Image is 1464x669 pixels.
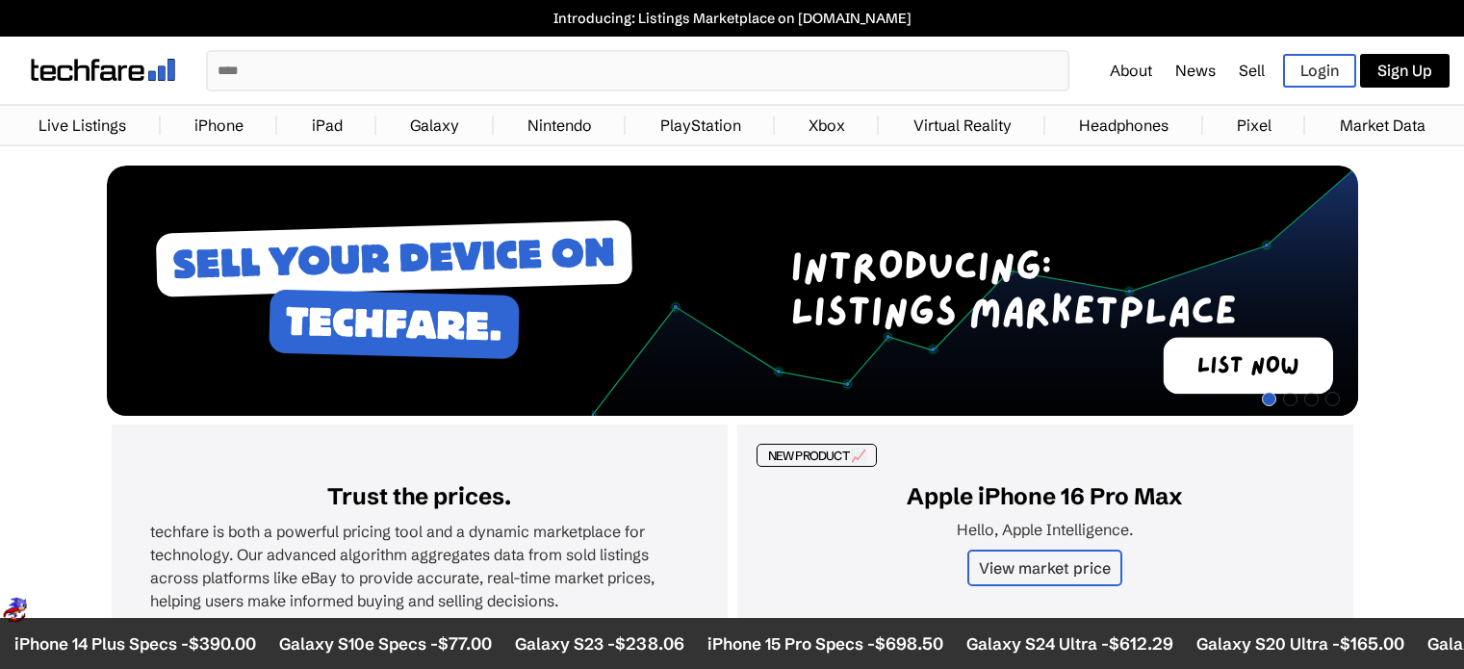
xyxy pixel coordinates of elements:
img: techfare logo [31,59,175,81]
a: Xbox [799,106,855,144]
span: $612.29 [1109,632,1173,655]
a: Galaxy [400,106,469,144]
a: Market Data [1330,106,1435,144]
span: Go to slide 3 [1304,392,1319,406]
span: $390.00 [189,632,256,655]
li: iPhone 14 Plus Specs - [14,632,256,655]
h2: Trust the prices. [150,482,689,510]
p: techfare is both a powerful pricing tool and a dynamic marketplace for technology. Our advanced a... [150,520,689,612]
li: iPhone 15 Pro Specs - [707,632,943,655]
span: Go to slide 2 [1283,392,1297,406]
div: 1 / 4 [107,166,1358,420]
li: Galaxy S20 Ultra - [1196,632,1404,655]
a: Sell [1239,61,1265,80]
img: Desktop Image 1 [107,166,1358,416]
li: Galaxy S23 - [515,632,684,655]
a: View market price [967,550,1122,586]
p: Hello, Apple Intelligence. [776,520,1315,539]
a: PlayStation [651,106,751,144]
a: Pixel [1227,106,1281,144]
a: Virtual Reality [904,106,1021,144]
a: Nintendo [518,106,602,144]
span: $698.50 [875,632,943,655]
a: iPad [302,106,352,144]
a: Introducing: Listings Marketplace on [DOMAIN_NAME] [10,10,1454,27]
span: $77.00 [438,632,492,655]
a: Login [1283,54,1356,88]
a: News [1175,61,1216,80]
a: Headphones [1069,106,1178,144]
span: $165.00 [1340,632,1404,655]
span: $238.06 [615,632,684,655]
li: Galaxy S10e Specs - [279,632,492,655]
div: NEW PRODUCT 📈 [757,444,878,467]
a: iPhone [185,106,253,144]
span: Go to slide 4 [1325,392,1340,406]
a: About [1110,61,1152,80]
li: Galaxy S24 Ultra - [966,632,1173,655]
span: Go to slide 1 [1262,392,1276,406]
h2: Apple iPhone 16 Pro Max [776,482,1315,510]
a: Live Listings [29,106,136,144]
a: Sign Up [1360,54,1450,88]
